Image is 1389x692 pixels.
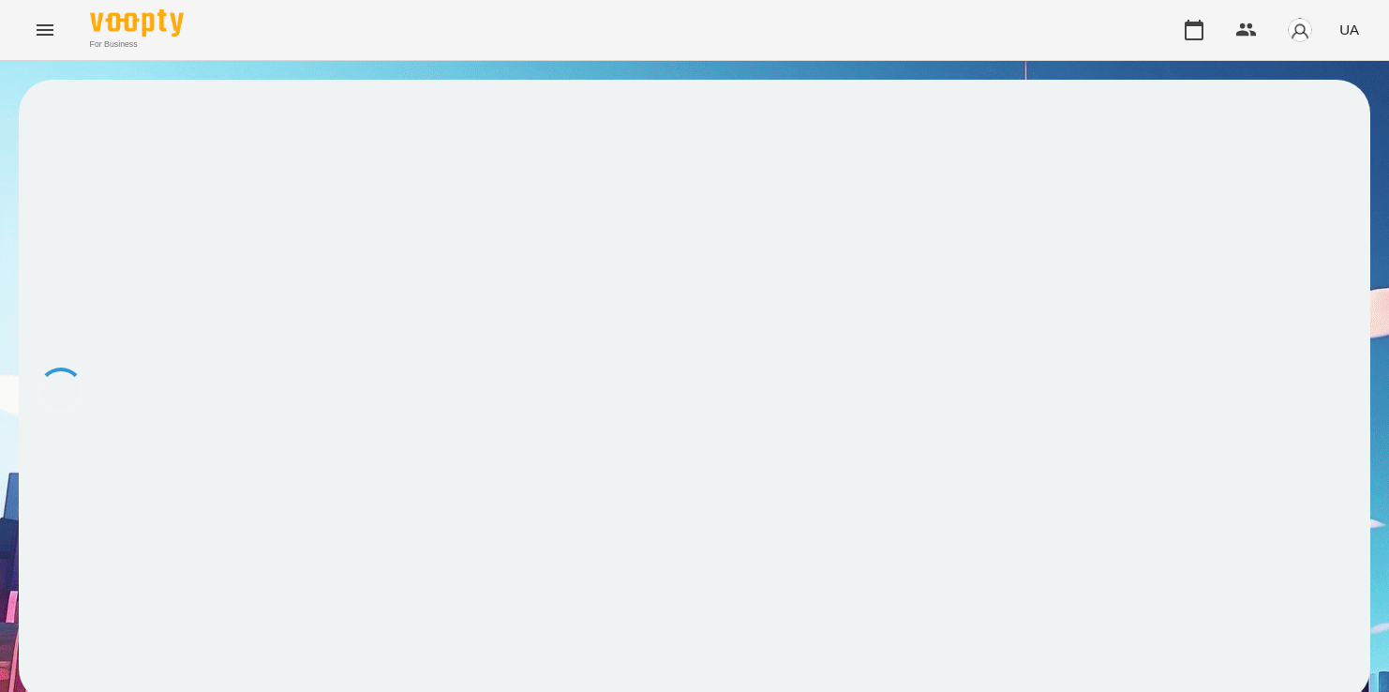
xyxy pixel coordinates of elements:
[1339,20,1359,39] span: UA
[22,8,67,53] button: Menu
[90,38,184,51] span: For Business
[1287,17,1313,43] img: avatar_s.png
[1332,12,1367,47] button: UA
[90,9,184,37] img: Voopty Logo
